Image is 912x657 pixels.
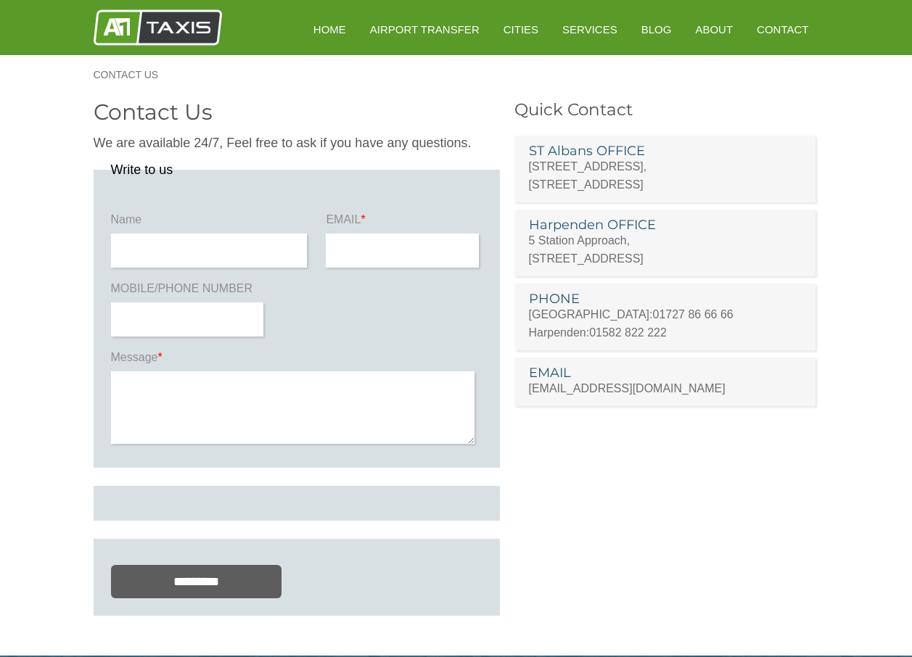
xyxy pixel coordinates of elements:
[94,9,222,46] img: A1 Taxis
[514,102,819,118] h3: Quick Contact
[111,212,311,234] label: Name
[631,12,682,47] a: Blog
[529,157,802,194] p: [STREET_ADDRESS], [STREET_ADDRESS]
[529,305,802,323] p: [GEOGRAPHIC_DATA]:
[111,281,267,302] label: MOBILE/PHONE NUMBER
[529,144,802,157] h3: ST Albans OFFICE
[529,292,802,305] h3: PHONE
[529,323,802,342] p: Harpenden:
[326,212,482,234] label: EMAIL
[94,134,500,152] p: We are available 24/7, Feel free to ask if you have any questions.
[493,12,549,47] a: Cities
[653,308,734,321] a: 01727 86 66 66
[111,163,173,176] legend: Write to us
[529,218,802,231] h3: Harpenden OFFICE
[747,12,818,47] a: Contact
[360,12,490,47] a: Airport Transfer
[685,12,743,47] a: About
[589,326,667,339] a: 01582 822 222
[552,12,628,47] a: Services
[111,350,482,371] label: Message
[94,102,500,123] h2: Contact Us
[303,12,356,47] a: HOME
[94,70,173,80] a: Contact Us
[529,366,802,379] h3: EMAIL
[529,231,802,268] p: 5 Station Approach, [STREET_ADDRESS]
[529,382,726,394] a: [EMAIL_ADDRESS][DOMAIN_NAME]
